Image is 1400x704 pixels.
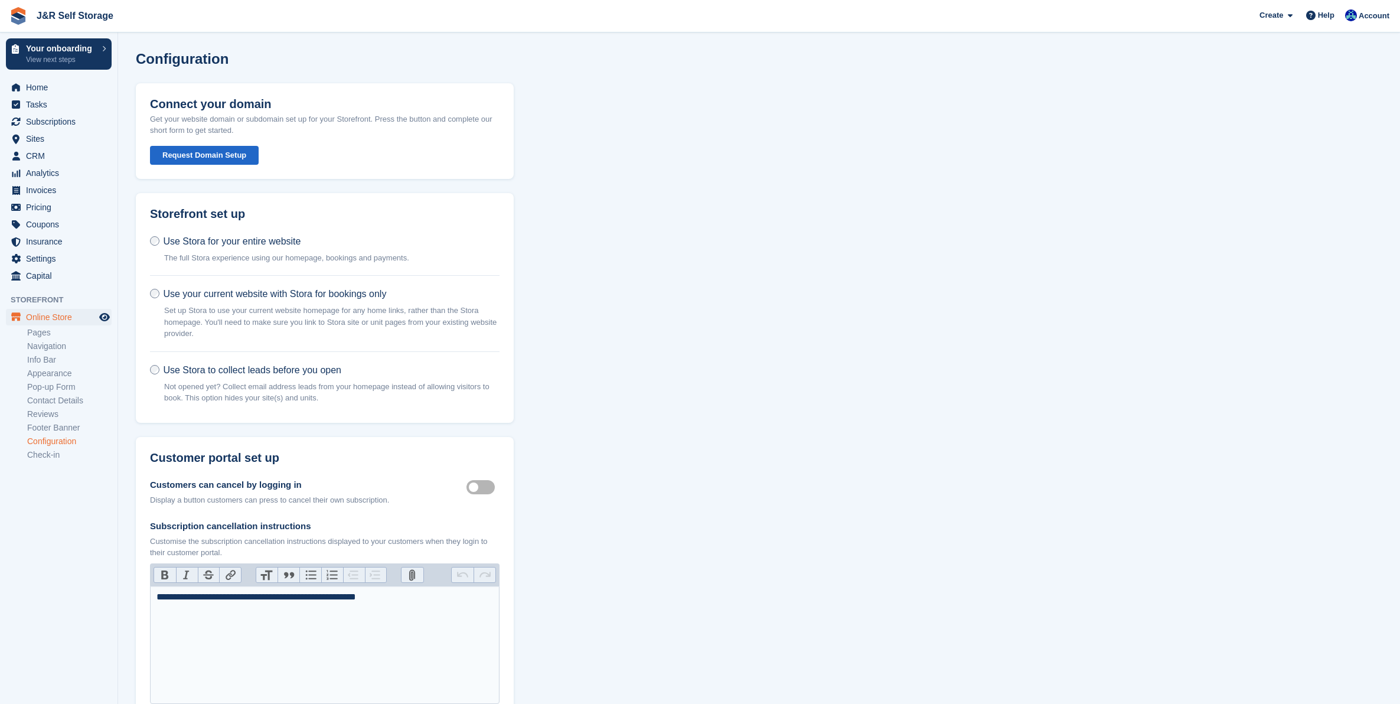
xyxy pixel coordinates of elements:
[150,289,159,298] input: Use your current website with Stora for bookings only Set up Stora to use your current website ho...
[26,182,97,198] span: Invoices
[6,199,112,216] a: menu
[164,305,500,340] p: Set up Stora to use your current website homepage for any home links, rather than the Stora homep...
[1359,10,1389,22] span: Account
[343,568,365,583] button: Decrease Level
[6,38,112,70] a: Your onboarding View next steps
[365,568,387,583] button: Increase Level
[150,236,159,246] input: Use Stora for your entire website The full Stora experience using our homepage, bookings and paym...
[27,368,112,379] a: Appearance
[6,233,112,250] a: menu
[278,568,299,583] button: Quote
[6,268,112,284] a: menu
[27,422,112,434] a: Footer Banner
[6,96,112,113] a: menu
[26,148,97,164] span: CRM
[26,268,97,284] span: Capital
[321,568,343,583] button: Numbers
[164,381,500,404] p: Not opened yet? Collect email address leads from your homepage instead of allowing visitors to bo...
[164,252,409,264] p: The full Stora experience using our homepage, bookings and payments.
[150,365,159,374] input: Use Stora to collect leads before you open Not opened yet? Collect email address leads from your ...
[1345,9,1357,21] img: Steve Revell
[6,182,112,198] a: menu
[452,568,474,583] button: Undo
[150,478,389,492] div: Customers can cancel by logging in
[136,51,229,67] h1: Configuration
[26,113,97,130] span: Subscriptions
[26,131,97,147] span: Sites
[26,165,97,181] span: Analytics
[163,236,301,246] span: Use Stora for your entire website
[11,294,118,306] span: Storefront
[27,449,112,461] a: Check-in
[219,568,241,583] button: Link
[9,7,27,25] img: stora-icon-8386f47178a22dfd0bd8f6a31ec36ba5ce8667c1dd55bd0f319d3a0aa187defe.svg
[26,79,97,96] span: Home
[26,250,97,267] span: Settings
[26,199,97,216] span: Pricing
[6,165,112,181] a: menu
[1318,9,1334,21] span: Help
[150,97,272,111] h2: Connect your domain
[6,113,112,130] a: menu
[150,207,500,221] h2: Storefront set up
[26,309,97,325] span: Online Store
[6,148,112,164] a: menu
[176,568,198,583] button: Italic
[299,568,321,583] button: Bullets
[474,568,495,583] button: Redo
[27,436,112,447] a: Configuration
[150,520,500,533] div: Subscription cancellation instructions
[26,233,97,250] span: Insurance
[154,568,176,583] button: Bold
[1259,9,1283,21] span: Create
[26,44,96,53] p: Your onboarding
[27,395,112,406] a: Contact Details
[27,354,112,366] a: Info Bar
[402,568,423,583] button: Attach Files
[27,327,112,338] a: Pages
[150,494,389,506] div: Display a button customers can press to cancel their own subscription.
[26,96,97,113] span: Tasks
[6,309,112,325] a: menu
[256,568,278,583] button: Heading
[163,289,386,299] span: Use your current website with Stora for bookings only
[6,250,112,267] a: menu
[150,536,500,559] div: Customise the subscription cancellation instructions displayed to your customers when they login ...
[27,341,112,352] a: Navigation
[150,451,500,465] h2: Customer portal set up
[150,146,259,165] button: Request Domain Setup
[6,131,112,147] a: menu
[26,54,96,65] p: View next steps
[6,216,112,233] a: menu
[26,216,97,233] span: Coupons
[97,310,112,324] a: Preview store
[27,382,112,393] a: Pop-up Form
[32,6,118,25] a: J&R Self Storage
[150,113,500,136] p: Get your website domain or subdomain set up for your Storefront. Press the button and complete ou...
[163,365,341,375] span: Use Stora to collect leads before you open
[466,487,500,488] label: Customer self cancellable
[198,568,220,583] button: Strikethrough
[6,79,112,96] a: menu
[27,409,112,420] a: Reviews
